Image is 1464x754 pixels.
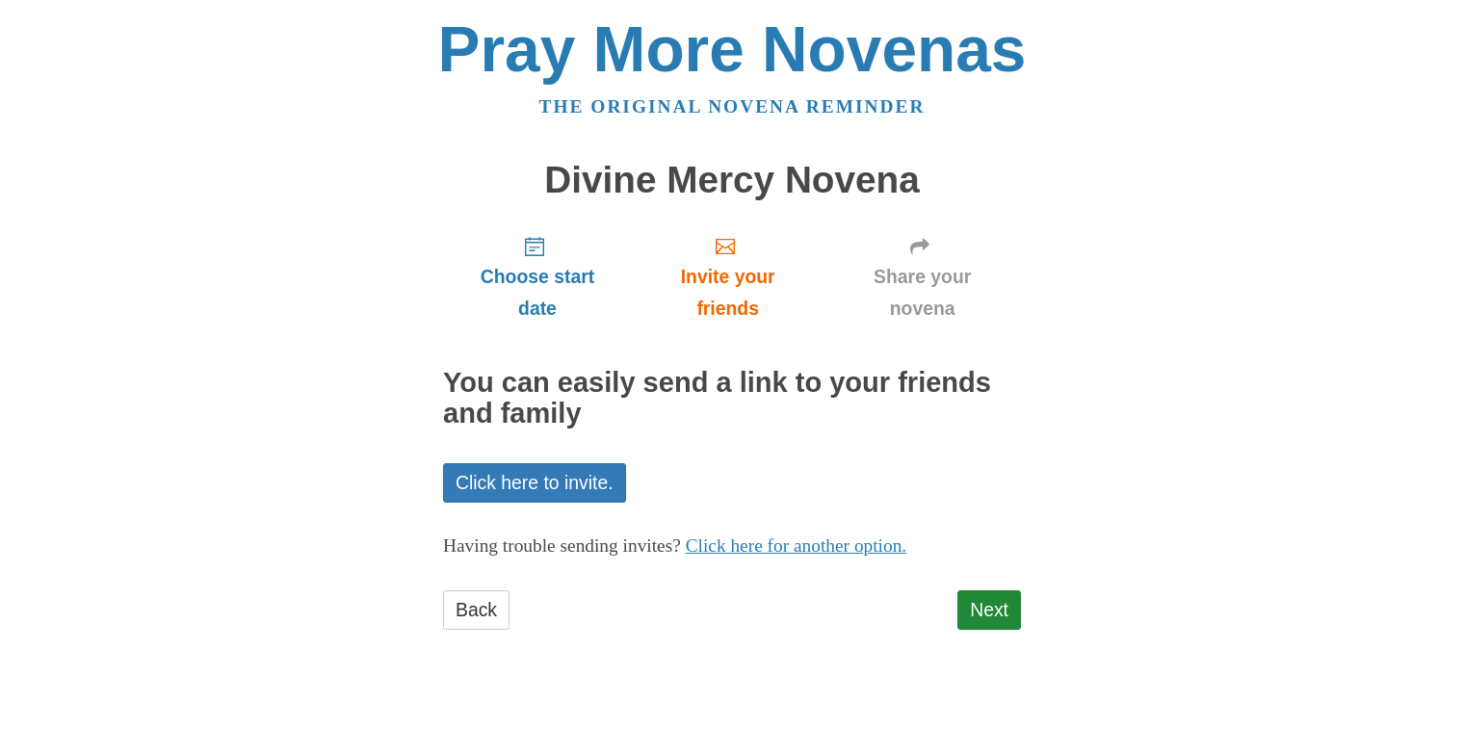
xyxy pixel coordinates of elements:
[823,220,1021,334] a: Share your novena
[443,160,1021,201] h1: Divine Mercy Novena
[843,261,1002,325] span: Share your novena
[651,261,804,325] span: Invite your friends
[438,13,1027,85] a: Pray More Novenas
[686,535,907,556] a: Click here for another option.
[443,535,681,556] span: Having trouble sending invites?
[539,96,926,117] a: The original novena reminder
[443,463,626,503] a: Click here to invite.
[443,590,510,630] a: Back
[443,368,1021,429] h2: You can easily send a link to your friends and family
[462,261,613,325] span: Choose start date
[443,220,632,334] a: Choose start date
[632,220,823,334] a: Invite your friends
[957,590,1021,630] a: Next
